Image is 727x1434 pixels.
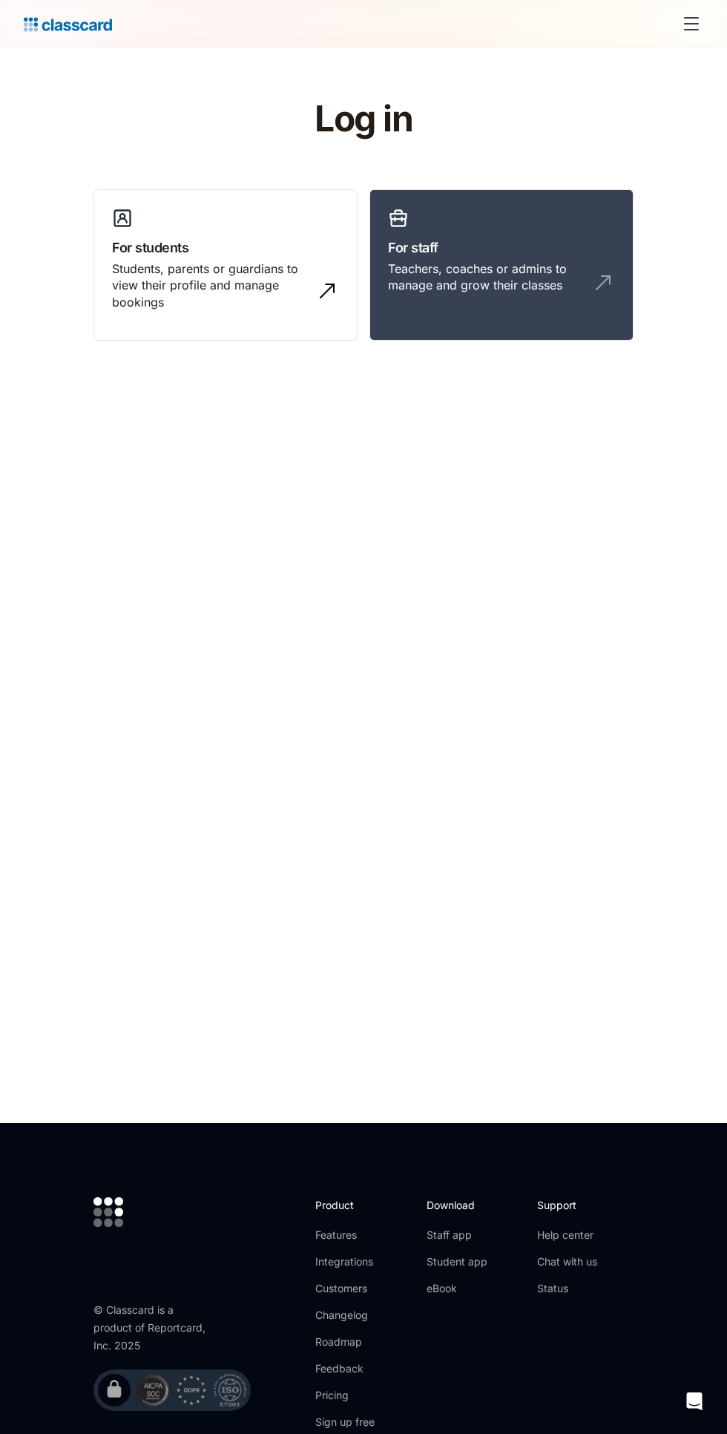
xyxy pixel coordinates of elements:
h1: Log in [128,99,599,139]
h3: For students [112,238,339,258]
h3: For staff [388,238,615,258]
a: Staff app [427,1228,487,1243]
div: Teachers, coaches or admins to manage and grow their classes [388,261,585,294]
a: Sign up free [315,1415,395,1430]
a: Integrations [315,1254,395,1269]
h2: Product [315,1197,395,1213]
a: Chat with us [537,1254,597,1269]
h2: Download [427,1197,487,1213]
div: Open Intercom Messenger [677,1384,712,1419]
a: home [24,13,112,34]
a: Feedback [315,1361,395,1376]
a: Pricing [315,1388,395,1403]
a: For staffTeachers, coaches or admins to manage and grow their classes [369,189,634,341]
div: © Classcard is a product of Reportcard, Inc. 2025 [93,1301,212,1355]
a: Roadmap [315,1335,395,1349]
a: Changelog [315,1308,395,1323]
a: Features [315,1228,395,1243]
a: For studentsStudents, parents or guardians to view their profile and manage bookings [93,189,358,341]
a: Customers [315,1281,395,1296]
div: menu [674,6,703,42]
div: Students, parents or guardians to view their profile and manage bookings [112,261,309,310]
a: Help center [537,1228,597,1243]
a: Status [537,1281,597,1296]
a: eBook [427,1281,487,1296]
a: Student app [427,1254,487,1269]
h2: Support [537,1197,597,1213]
